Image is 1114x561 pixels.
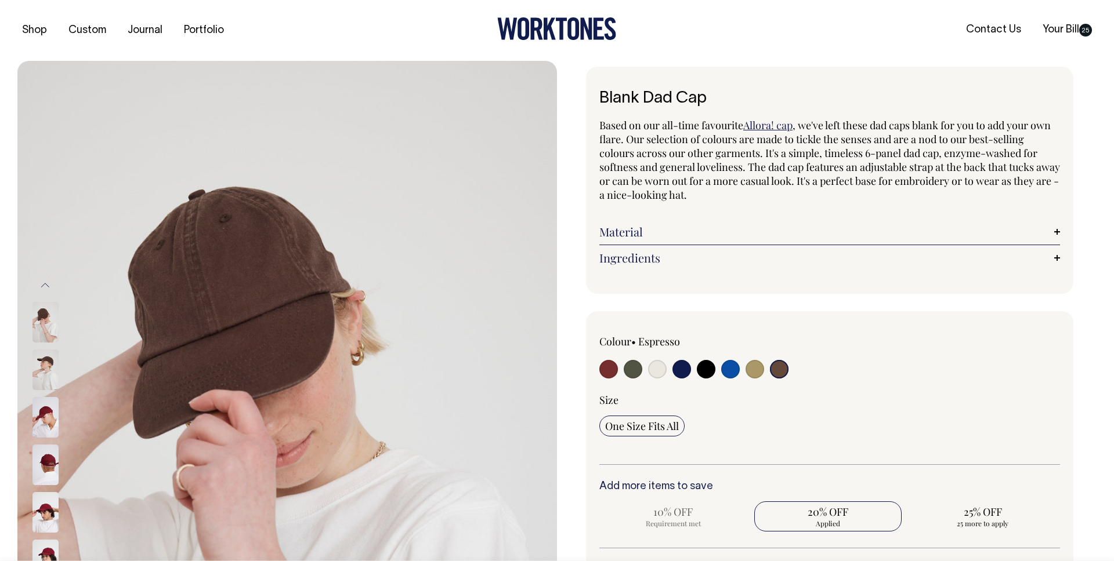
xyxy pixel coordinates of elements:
[743,118,793,132] a: Allora! cap
[605,505,742,519] span: 10% OFF
[32,445,59,485] img: burgundy
[123,21,167,40] a: Journal
[599,90,1060,108] h1: Blank Dad Cap
[914,519,1051,528] span: 25 more to apply
[599,481,1060,493] h6: Add more items to save
[17,21,52,40] a: Shop
[1038,20,1097,39] a: Your Bill25
[914,505,1051,519] span: 25% OFF
[32,349,59,390] img: espresso
[1079,24,1092,37] span: 25
[961,20,1026,39] a: Contact Us
[179,21,229,40] a: Portfolio
[760,519,896,528] span: Applied
[599,501,747,531] input: 10% OFF Requirement met
[599,251,1060,265] a: Ingredients
[631,334,636,348] span: •
[599,118,743,132] span: Based on our all-time favourite
[32,302,59,343] img: espresso
[909,501,1057,531] input: 25% OFF 25 more to apply
[32,397,59,438] img: burgundy
[64,21,111,40] a: Custom
[754,501,902,531] input: 20% OFF Applied
[599,118,1060,202] span: , we've left these dad caps blank for you to add your own flare. Our selection of colours are mad...
[599,416,685,436] input: One Size Fits All
[605,419,679,433] span: One Size Fits All
[599,393,1060,407] div: Size
[599,334,784,348] div: Colour
[638,334,680,348] label: Espresso
[37,272,54,298] button: Previous
[32,492,59,533] img: burgundy
[760,505,896,519] span: 20% OFF
[599,225,1060,239] a: Material
[605,519,742,528] span: Requirement met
